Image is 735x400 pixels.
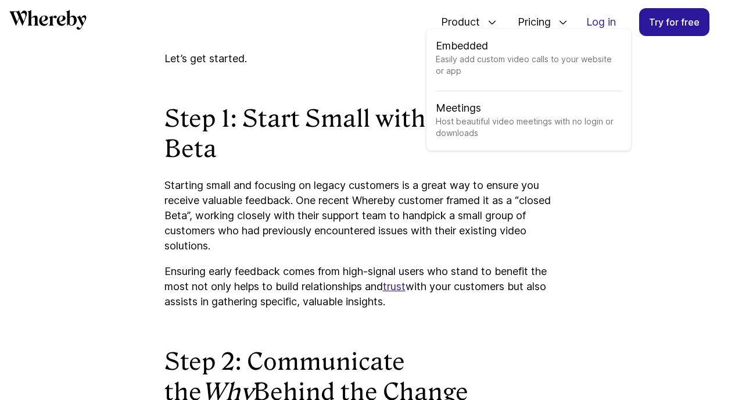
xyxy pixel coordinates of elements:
[639,8,709,36] a: Try for free
[436,101,622,141] a: MeetingsHost beautiful video meetings with no login or downloads
[9,10,87,34] a: Whereby
[429,3,483,41] span: Product
[436,116,622,141] span: Host beautiful video meetings with no login or downloads
[164,103,571,164] h2: Step 1: Start Small with a Controlled Beta
[577,9,625,35] a: Log in
[436,53,622,91] span: Easily add custom video calls to your website or app
[164,178,571,253] p: Starting small and focusing on legacy customers is a great way to ensure you receive valuable fee...
[9,10,87,30] svg: Whereby
[164,51,571,66] p: Let’s get started.
[436,38,622,91] a: EmbeddedEasily add custom video calls to your website or app
[383,280,406,292] a: trust
[506,3,554,41] span: Pricing
[164,264,571,309] p: Ensuring early feedback comes from high-signal users who stand to benefit the most not only helps...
